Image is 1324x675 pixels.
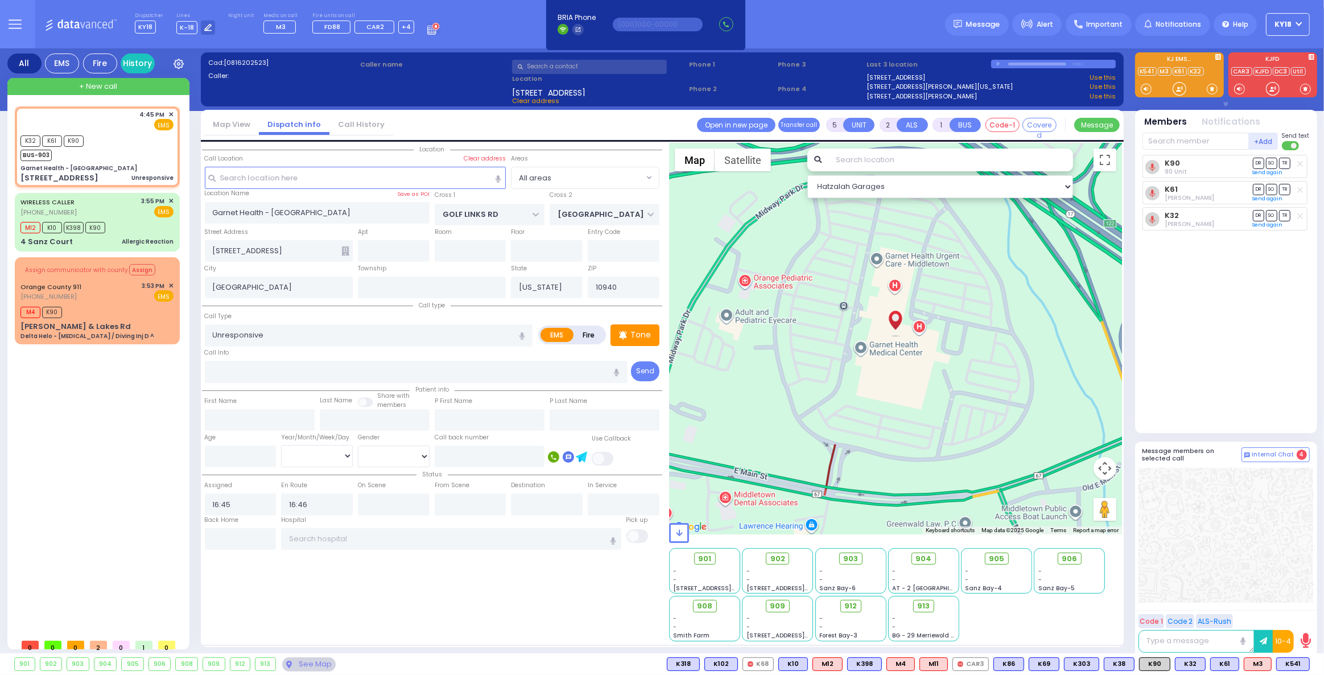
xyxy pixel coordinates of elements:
span: All areas [512,167,643,188]
label: Cross 2 [550,191,572,200]
div: BLS [1064,657,1099,671]
div: 909 [203,658,225,670]
input: Search a contact [512,60,667,74]
span: members [377,401,406,409]
label: ZIP [588,264,596,273]
label: In Service [588,481,617,490]
label: Caller: [208,71,356,81]
label: Location [512,74,686,84]
span: Forest Bay-3 [819,631,857,640]
label: Lines [176,13,216,19]
span: - [819,567,823,575]
span: All areas [519,172,551,184]
button: Code-1 [985,118,1020,132]
span: Sanz Bay-6 [819,584,856,592]
span: [STREET_ADDRESS][PERSON_NAME] [746,584,854,592]
a: [STREET_ADDRESS][PERSON_NAME] [867,92,977,101]
span: Other building occupants [341,246,349,256]
button: Show satellite imagery [715,149,771,171]
button: Toggle fullscreen view [1094,149,1116,171]
button: Assign [129,264,155,275]
span: Phone 3 [778,60,863,69]
input: Search member [1142,133,1249,150]
label: EMS [541,328,574,342]
div: K90 [1139,657,1170,671]
a: Orange County 911 [20,282,81,291]
label: First Name [205,397,237,406]
div: Garnet Health - [GEOGRAPHIC_DATA] [20,164,137,172]
a: K61 [1165,185,1178,194]
span: Sanz Bay-5 [1038,584,1075,592]
span: K61 [42,135,62,147]
div: Delta Helo - [MEDICAL_DATA] / Diving Inj D ^ [20,332,154,340]
div: BLS [778,657,808,671]
span: FD88 [324,22,340,31]
div: [PERSON_NAME] & Lakes Rd [20,321,131,332]
a: Util [1291,67,1306,76]
label: Save as POI [397,190,430,198]
label: Areas [511,154,528,163]
span: Clear address [512,96,559,105]
span: 0 [113,641,130,649]
span: BG - 29 Merriewold S. [892,631,956,640]
div: 902 [40,658,62,670]
a: Send again [1253,195,1283,202]
label: P First Name [435,397,472,406]
span: KY18 [135,20,156,34]
img: comment-alt.png [1244,452,1250,458]
div: BLS [993,657,1024,671]
span: 905 [989,553,1004,565]
label: From Scene [435,481,469,490]
span: SO [1266,158,1277,168]
label: Street Address [205,228,249,237]
img: red-radio-icon.svg [748,661,753,667]
label: On Scene [358,481,386,490]
label: Turn off text [1282,140,1300,151]
a: Dispatch info [259,119,329,130]
div: BLS [667,657,700,671]
span: Help [1233,19,1248,30]
span: +4 [402,22,411,31]
label: Destination [511,481,545,490]
span: - [819,623,823,631]
span: K90 [85,222,105,233]
span: Send text [1282,131,1310,140]
span: 4 [1297,450,1307,460]
span: - [966,575,969,584]
div: Fire [83,53,117,73]
span: Patient info [410,385,455,394]
button: Code 1 [1139,614,1164,628]
span: 0 [44,641,61,649]
label: Dispatcher [135,13,163,19]
button: ALS-Rush [1196,614,1233,628]
img: message.svg [954,20,962,28]
a: Use this [1090,82,1116,92]
span: - [746,575,750,584]
div: All [7,53,42,73]
span: Phone 2 [689,84,774,94]
label: Call Type [205,312,232,321]
img: Logo [45,17,121,31]
span: 909 [770,600,785,612]
div: Year/Month/Week/Day [281,433,353,442]
button: Covered [1022,118,1057,132]
button: +Add [1249,133,1278,150]
label: Cross 1 [435,191,455,200]
a: Open this area in Google Maps (opens a new window) [672,520,710,534]
label: Call Info [205,348,229,357]
span: CAR2 [366,22,384,31]
button: Message [1074,118,1120,132]
button: 10-4 [1273,630,1294,653]
div: K61 [1210,657,1239,671]
span: Aron Polatsek [1165,194,1214,202]
span: EMS [154,206,174,217]
span: Call type [413,301,451,310]
button: UNIT [843,118,875,132]
span: - [892,614,896,623]
div: K68 [743,657,774,671]
span: DR [1253,184,1264,195]
label: Back Home [205,516,239,525]
span: 3:55 PM [142,197,165,205]
div: ALS [812,657,843,671]
span: [PHONE_NUMBER] [20,292,77,301]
